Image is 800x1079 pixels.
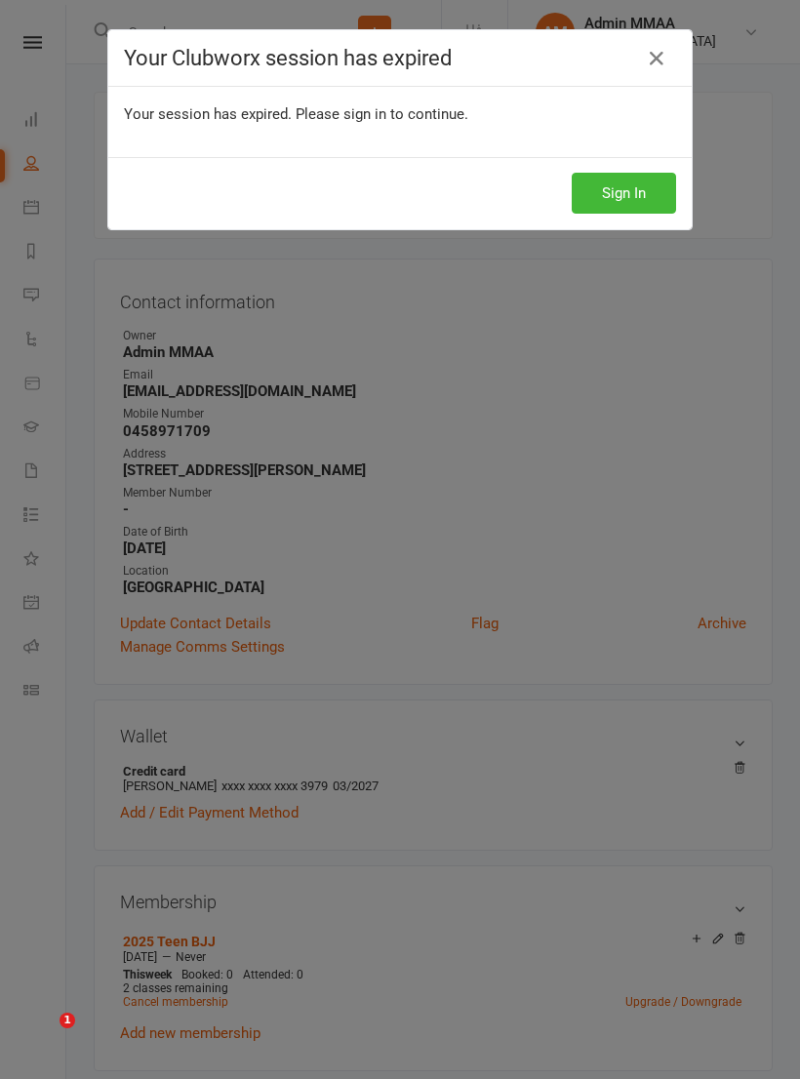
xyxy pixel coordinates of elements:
button: Sign In [572,173,676,214]
a: Close [641,43,672,74]
span: Your session has expired. Please sign in to continue. [124,105,468,123]
h4: Your Clubworx session has expired [124,46,676,70]
span: 1 [60,1013,75,1028]
iframe: Intercom live chat [20,1013,66,1059]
